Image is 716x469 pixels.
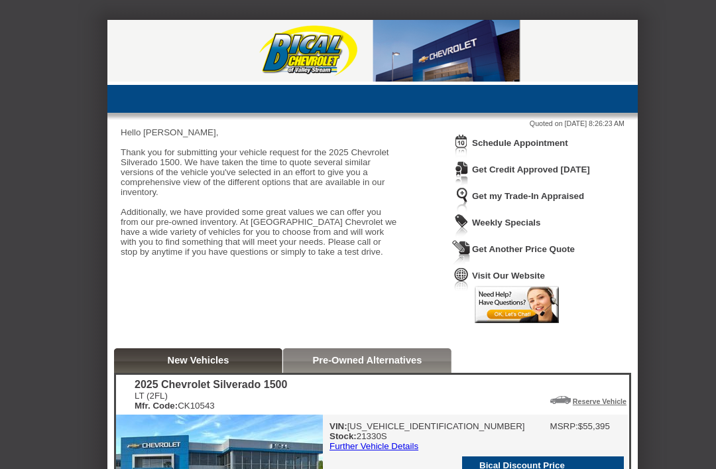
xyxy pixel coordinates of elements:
[452,214,471,238] img: Icon_WeeklySpecials.png
[329,421,525,451] div: [US_VEHICLE_IDENTIFICATION_NUMBER] 21330S
[573,397,626,405] a: Reserve Vehicle
[472,191,584,201] a: Get my Trade-In Appraised
[329,441,418,451] a: Further Vehicle Details
[452,267,471,291] img: Icon_VisitWebsite.png
[472,218,540,228] a: Weekly Specials
[135,391,287,411] div: LT (2FL) CK10543
[452,161,471,185] img: Icon_CreditApproval.png
[135,401,178,411] b: Mfr. Code:
[121,119,625,127] div: Quoted on [DATE] 8:26:23 AM
[578,421,610,431] td: $55,395
[550,421,578,431] td: MSRP:
[472,138,568,148] a: Schedule Appointment
[472,165,590,174] a: Get Credit Approved [DATE]
[121,127,399,267] div: Hello [PERSON_NAME], Thank you for submitting your vehicle request for the 2025 Chevrolet Silvera...
[472,271,545,281] a: Visit Our Website
[329,431,357,441] b: Stock:
[452,134,471,159] img: Icon_ScheduleAppointment.png
[313,355,422,366] a: Pre-Owned Alternatives
[475,286,559,323] img: Icon_LiveChat2.png
[329,421,347,431] b: VIN:
[168,355,229,366] a: New Vehicles
[452,187,471,212] img: Icon_TradeInAppraisal.png
[550,396,571,404] img: Icon_ReserveVehicleCar.png
[472,244,575,254] a: Get Another Price Quote
[135,379,287,391] div: 2025 Chevrolet Silverado 1500
[452,240,471,265] img: Icon_GetQuote.png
